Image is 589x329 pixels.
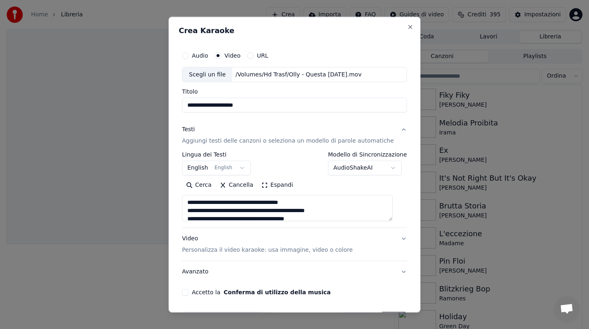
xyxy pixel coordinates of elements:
[182,137,394,145] p: Aggiungi testi delle canzoni o seleziona un modello di parole automatiche
[182,152,251,157] label: Lingua dei Testi
[182,246,353,254] p: Personalizza il video karaoke: usa immagine, video o colore
[216,179,257,192] button: Cancella
[182,89,407,94] label: Titolo
[182,261,407,282] button: Avanzato
[192,289,330,295] label: Accetto la
[182,152,407,228] div: TestiAggiungi testi delle canzoni o seleziona un modello di parole automatiche
[224,289,331,295] button: Accetto la
[182,228,407,261] button: VideoPersonalizza il video karaoke: usa immagine, video o colore
[342,312,378,327] button: Annulla
[257,52,268,58] label: URL
[182,179,216,192] button: Cerca
[192,52,208,58] label: Audio
[257,179,297,192] button: Espandi
[381,312,407,327] button: Crea
[232,70,365,78] div: /Volumes/Hd Trasf/Olly - Questa [DATE].mov
[182,119,407,152] button: TestiAggiungi testi delle canzoni o seleziona un modello di parole automatiche
[182,235,353,254] div: Video
[328,152,407,157] label: Modello di Sincronizzazione
[182,67,232,82] div: Scegli un file
[179,27,410,34] h2: Crea Karaoke
[225,52,241,58] label: Video
[182,125,195,134] div: Testi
